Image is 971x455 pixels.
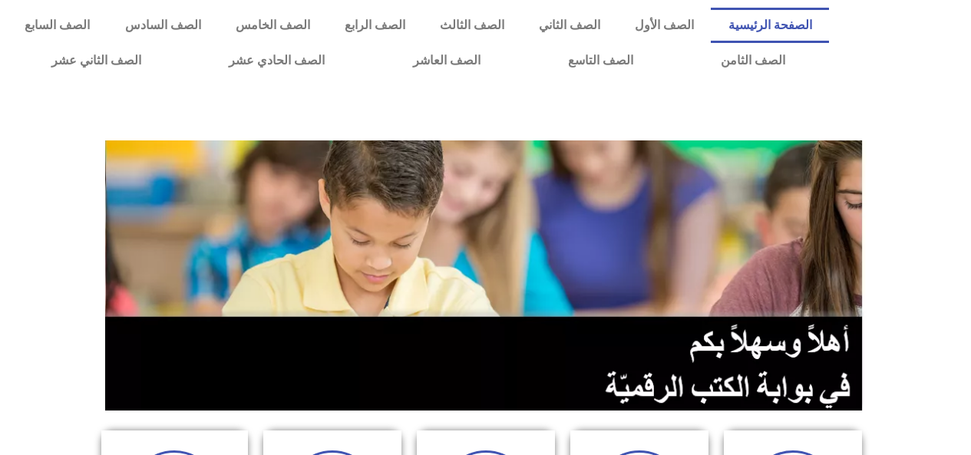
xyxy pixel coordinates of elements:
[617,8,711,43] a: الصف الأول
[218,8,327,43] a: الصف الخامس
[521,8,617,43] a: الصف الثاني
[185,43,368,78] a: الصف الحادي عشر
[677,43,829,78] a: الصف الثامن
[369,43,524,78] a: الصف العاشر
[422,8,521,43] a: الصف الثالث
[711,8,829,43] a: الصفحة الرئيسية
[8,8,107,43] a: الصف السابع
[327,8,422,43] a: الصف الرابع
[524,43,677,78] a: الصف التاسع
[8,43,185,78] a: الصف الثاني عشر
[107,8,218,43] a: الصف السادس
